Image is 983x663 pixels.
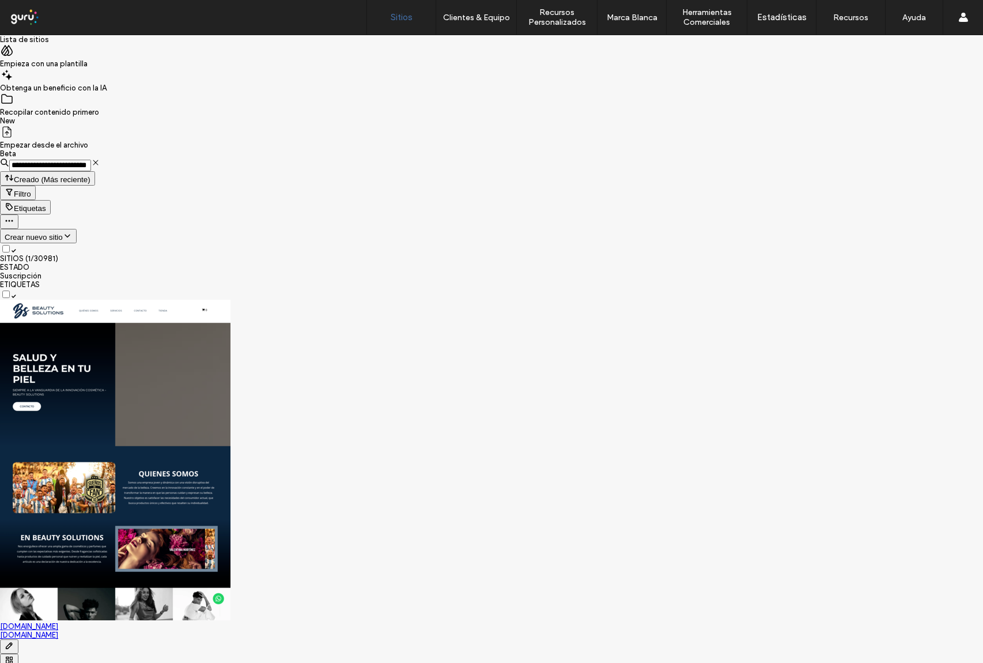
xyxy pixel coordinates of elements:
[517,7,597,27] label: Recursos Personalizados
[757,12,807,22] label: Estadísticas
[391,12,413,22] label: Sitios
[443,13,510,22] label: Clientes & Equipo
[607,13,657,22] label: Marca Blanca
[902,13,926,22] label: Ayuda
[833,13,868,22] label: Recursos
[667,7,747,27] label: Herramientas Comerciales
